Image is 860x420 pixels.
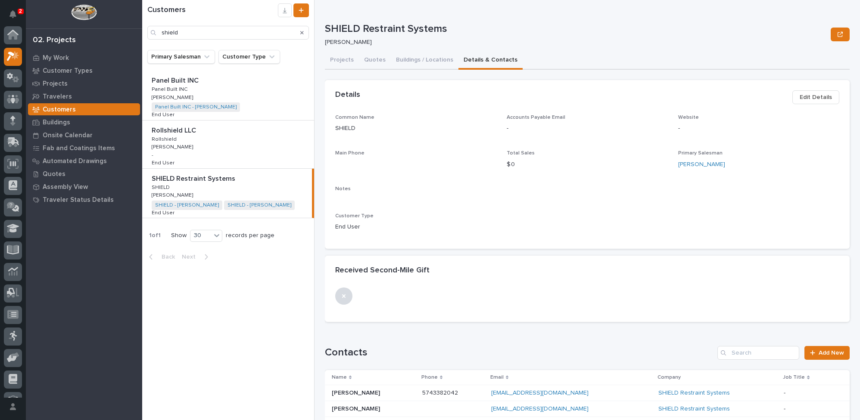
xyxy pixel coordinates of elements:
[335,115,374,120] span: Common Name
[335,90,360,100] h2: Details
[152,183,171,191] p: SHIELD
[325,385,850,401] tr: [PERSON_NAME][PERSON_NAME] 5743382042 [EMAIL_ADDRESS][DOMAIN_NAME] SHIELD Restraint Systems --
[43,157,107,165] p: Automated Drawings
[152,110,176,118] p: End User
[142,169,314,219] a: SHIELD Restraint SystemsSHIELD Restraint Systems SHIELDSHIELD [PERSON_NAME][PERSON_NAME] SHIELD -...
[325,23,827,35] p: SHIELD Restraint Systems
[26,142,142,154] a: Fab and Coatings Items
[142,120,314,169] a: Rollshield LLCRollshield LLC RollshieldRollshield [PERSON_NAME][PERSON_NAME] -End UserEnd User
[422,390,458,396] a: 5743382042
[11,10,22,24] div: Notifications2
[142,71,314,120] a: Panel Built INCPanel Built INC Panel Built INCPanel Built INC [PERSON_NAME][PERSON_NAME] Panel Bu...
[142,253,178,261] button: Back
[43,80,68,88] p: Projects
[152,93,195,101] p: [PERSON_NAME]
[155,202,219,208] a: SHIELD - [PERSON_NAME]
[507,115,565,120] span: Accounts Payable Email
[332,388,382,397] p: [PERSON_NAME]
[152,152,153,158] p: -
[156,253,175,261] span: Back
[325,346,714,359] h1: Contacts
[26,64,142,77] a: Customer Types
[218,50,280,64] button: Customer Type
[657,373,681,382] p: Company
[335,151,365,156] span: Main Phone
[792,90,839,104] button: Edit Details
[507,124,668,133] p: -
[804,346,850,360] a: Add New
[678,115,699,120] span: Website
[678,124,839,133] p: -
[43,145,115,152] p: Fab and Coatings Items
[421,373,438,382] p: Phone
[26,193,142,206] a: Traveler Status Details
[658,405,730,413] a: SHIELD Restraint Systems
[152,142,195,150] p: [PERSON_NAME]
[800,92,832,102] span: Edit Details
[19,8,22,14] p: 2
[43,67,93,75] p: Customer Types
[490,373,504,382] p: Email
[26,167,142,180] a: Quotes
[43,132,93,139] p: Onsite Calendar
[458,52,523,70] button: Details & Contacts
[26,103,142,116] a: Customers
[335,124,496,133] p: SHIELD
[335,222,496,232] p: End User
[155,104,237,110] a: Panel Built INC - [PERSON_NAME]
[43,196,114,204] p: Traveler Status Details
[335,266,430,275] h2: Received Second-Mile Gift
[678,160,725,169] a: [PERSON_NAME]
[507,160,668,169] p: $ 0
[152,75,200,85] p: Panel Built INC
[152,158,176,166] p: End User
[784,404,787,413] p: -
[152,191,195,198] p: [PERSON_NAME]
[26,77,142,90] a: Projects
[226,232,274,239] p: records per page
[43,119,70,127] p: Buildings
[43,183,88,191] p: Assembly View
[658,389,730,397] a: SHIELD Restraint Systems
[178,253,215,261] button: Next
[43,93,72,101] p: Travelers
[678,151,723,156] span: Primary Salesman
[33,36,76,45] div: 02. Projects
[491,406,589,412] a: [EMAIL_ADDRESS][DOMAIN_NAME]
[152,135,178,142] p: Rollshield
[152,208,176,216] p: End User
[26,129,142,142] a: Onsite Calendar
[784,388,787,397] p: -
[182,253,201,261] span: Next
[332,404,382,413] p: [PERSON_NAME]
[335,213,374,219] span: Customer Type
[507,151,535,156] span: Total Sales
[43,170,65,178] p: Quotes
[190,231,211,240] div: 30
[147,6,278,15] h1: Customers
[43,54,69,62] p: My Work
[819,350,844,356] span: Add New
[26,116,142,129] a: Buildings
[717,346,799,360] input: Search
[783,373,805,382] p: Job Title
[335,186,351,191] span: Notes
[325,39,824,46] p: [PERSON_NAME]
[391,52,458,70] button: Buildings / Locations
[26,180,142,193] a: Assembly View
[26,154,142,167] a: Automated Drawings
[152,85,189,93] p: Panel Built INC
[147,26,309,40] input: Search
[171,232,187,239] p: Show
[325,52,359,70] button: Projects
[152,125,198,135] p: Rollshield LLC
[142,225,168,246] p: 1 of 1
[491,390,589,396] a: [EMAIL_ADDRESS][DOMAIN_NAME]
[227,202,291,208] a: SHIELD - [PERSON_NAME]
[71,4,97,20] img: Workspace Logo
[147,50,215,64] button: Primary Salesman
[43,106,76,114] p: Customers
[359,52,391,70] button: Quotes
